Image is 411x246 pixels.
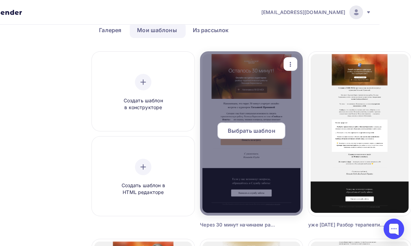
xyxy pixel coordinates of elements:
[200,221,277,228] div: Через 30 минут начинаем разбор работы [PERSON_NAME]
[111,182,176,196] span: Создать шаблон в HTML редакторе
[186,22,236,38] a: Из рассылок
[228,127,275,135] span: Выбрать шаблон
[308,221,385,228] div: уже [DATE] Разбор терапевтической работы [PERSON_NAME] по теме «Свобода и Власть» — уже [DATE]
[92,22,128,38] a: Галерея
[261,5,371,19] a: [EMAIL_ADDRESS][DOMAIN_NAME]
[111,97,176,111] span: Создать шаблон в конструкторе
[261,9,345,16] span: [EMAIL_ADDRESS][DOMAIN_NAME]
[130,22,184,38] a: Мои шаблоны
